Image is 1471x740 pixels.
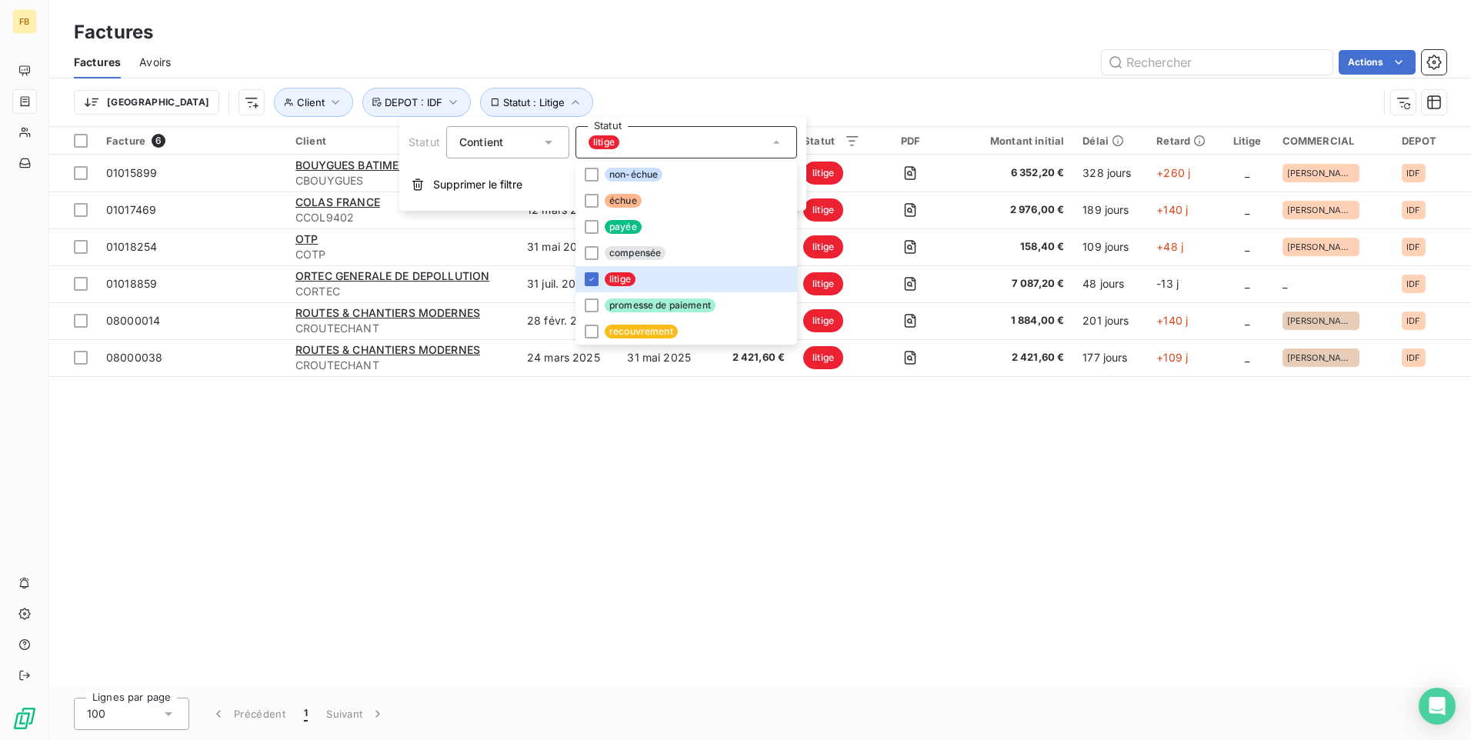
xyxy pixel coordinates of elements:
span: BOUYGUES BATIMENT IDF S27X [295,158,466,172]
span: +140 j [1156,203,1188,216]
span: CROUTECHANT [295,321,509,336]
span: compensée [605,246,665,260]
span: 6 [152,134,165,148]
span: COTP [295,247,509,262]
span: [PERSON_NAME] [1287,353,1355,362]
span: COLAS FRANCE [295,195,380,208]
button: Précédent [202,698,295,730]
button: Actions [1339,50,1416,75]
span: _ [1245,240,1249,253]
span: Contient [459,135,503,148]
div: DEPOT [1402,135,1462,147]
span: +260 j [1156,166,1190,179]
span: Factures [74,55,121,70]
div: Open Intercom Messenger [1419,688,1456,725]
span: litige [803,235,843,258]
button: [GEOGRAPHIC_DATA] [74,90,219,115]
button: Suivant [317,698,395,730]
span: CROUTECHANT [295,358,509,373]
div: Montant initial [961,135,1064,147]
span: 08000014 [106,314,160,327]
span: _ [1245,351,1249,364]
div: PDF [879,135,942,147]
td: 177 jours [1073,339,1147,376]
span: CORTEC [295,284,509,299]
span: recouvrement [605,325,678,338]
button: 1 [295,698,317,730]
span: 100 [87,706,105,722]
span: échue [605,194,642,208]
span: litige [803,346,843,369]
span: Supprimer le filtre [433,177,522,192]
div: COMMERCIAL [1283,135,1383,147]
span: [PERSON_NAME] [1287,242,1355,252]
td: 189 jours [1073,192,1147,228]
span: 158,40 € [961,239,1064,255]
span: non-échue [605,168,662,182]
span: Statut [409,135,440,148]
span: Facture [106,135,145,147]
span: IDF [1406,205,1420,215]
span: IDF [1406,316,1420,325]
button: DEPOT : IDF [362,88,471,117]
td: 48 jours [1073,265,1147,302]
div: Délai [1082,135,1138,147]
span: IDF [1406,353,1420,362]
td: 201 jours [1073,302,1147,339]
span: IDF [1406,279,1420,288]
span: 2 421,60 € [723,350,785,365]
div: Statut [803,135,860,147]
td: 28 févr. 2025 [518,302,618,339]
span: 7 087,20 € [961,276,1064,292]
td: 31 mai 2025 [518,228,618,265]
span: +140 j [1156,314,1188,327]
div: FB [12,9,37,34]
span: 08000038 [106,351,162,364]
span: CCOL9402 [295,210,509,225]
span: DEPOT : IDF [385,96,442,108]
td: 31 juil. 2025 [518,265,618,302]
span: litige [589,135,619,149]
span: IDF [1406,242,1420,252]
span: [PERSON_NAME] [1287,205,1355,215]
span: [PERSON_NAME] [1287,316,1355,325]
span: ROUTES & CHANTIERS MODERNES [295,306,480,319]
img: Logo LeanPay [12,706,37,731]
span: _ [1245,314,1249,327]
span: Statut : Litige [503,96,565,108]
span: IDF [1406,168,1420,178]
span: payée [605,220,642,234]
span: _ [1245,277,1249,290]
span: 01017469 [106,203,156,216]
span: litige [803,309,843,332]
div: Retard [1156,135,1212,147]
span: 1 884,00 € [961,313,1064,328]
span: litige [803,198,843,222]
span: -13 j [1156,277,1179,290]
span: CBOUYGUES [295,173,509,188]
div: Litige [1231,135,1264,147]
td: 328 jours [1073,155,1147,192]
span: litige [803,162,843,185]
button: Client [274,88,353,117]
span: 6 352,20 € [961,165,1064,181]
span: 2 976,00 € [961,202,1064,218]
span: +109 j [1156,351,1188,364]
td: 109 jours [1073,228,1147,265]
div: Client [295,135,509,147]
span: 1 [304,706,308,722]
span: +48 j [1156,240,1183,253]
span: _ [1283,277,1287,290]
span: _ [1245,166,1249,179]
span: litige [803,272,843,295]
input: Rechercher [1102,50,1333,75]
span: Avoirs [139,55,171,70]
button: Statut : Litige [480,88,593,117]
span: promesse de paiement [605,298,715,312]
span: Client [297,96,325,108]
span: [PERSON_NAME] [1287,168,1355,178]
h3: Factures [74,18,153,46]
button: Supprimer le filtre [399,168,806,202]
span: ROUTES & CHANTIERS MODERNES [295,343,480,356]
span: ORTEC GENERALE DE DEPOLLUTION [295,269,489,282]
